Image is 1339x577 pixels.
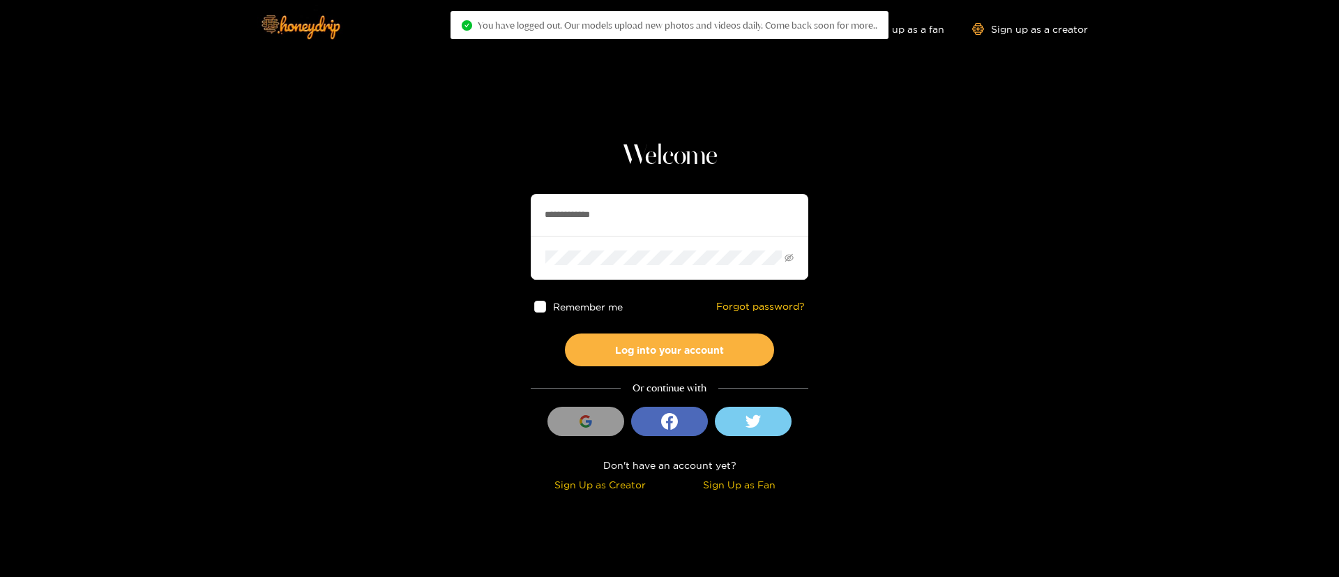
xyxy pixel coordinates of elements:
span: eye-invisible [785,253,794,262]
div: Or continue with [531,380,808,396]
span: check-circle [462,20,472,31]
span: You have logged out. Our models upload new photos and videos daily. Come back soon for more.. [478,20,877,31]
div: Don't have an account yet? [531,457,808,473]
div: Sign Up as Creator [534,477,666,493]
span: Remember me [553,301,623,312]
a: Sign up as a creator [972,23,1088,35]
div: Sign Up as Fan [673,477,805,493]
a: Forgot password? [716,301,805,313]
button: Log into your account [565,334,774,366]
h1: Welcome [531,140,808,173]
a: Sign up as a fan [849,23,944,35]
